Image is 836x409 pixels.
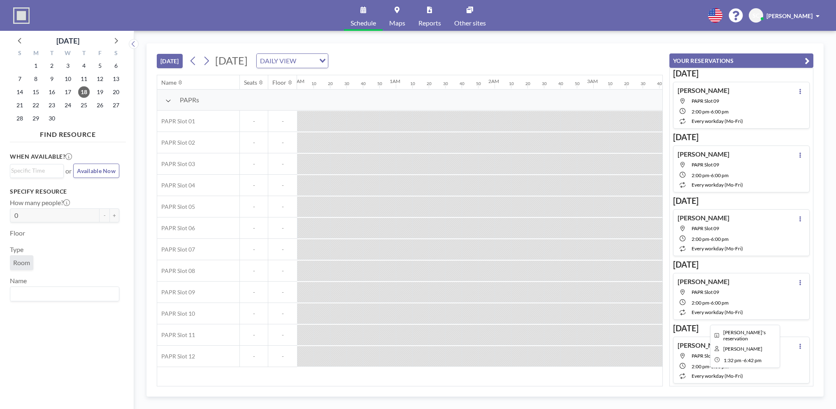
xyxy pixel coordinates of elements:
span: Thursday, September 25, 2025 [78,99,90,111]
span: Monday, September 22, 2025 [30,99,42,111]
span: SC [752,12,759,19]
div: M [28,49,44,59]
h3: [DATE] [673,259,810,270]
span: [PERSON_NAME] [766,12,813,19]
span: Monday, September 29, 2025 [30,113,42,124]
span: PAPR Slot 06 [157,224,195,232]
div: 40 [361,81,366,86]
div: 30 [641,81,646,86]
span: 6:00 PM [711,172,729,178]
span: PAPR Slot 09 [692,98,719,104]
div: 40 [558,81,563,86]
div: 20 [328,81,333,86]
label: How many people? [10,199,70,207]
span: - [240,224,268,232]
span: 2:00 PM [692,236,709,242]
span: - [268,310,297,317]
div: T [44,49,60,59]
h4: [PERSON_NAME] [678,341,729,349]
span: - [709,236,711,242]
div: F [92,49,108,59]
input: Search for option [299,55,314,66]
span: PAPR Slot 09 [157,289,195,296]
span: Sunday, September 28, 2025 [14,113,26,124]
div: W [60,49,76,59]
span: PAPR Slot 09 [692,353,719,359]
span: Sunday, September 21, 2025 [14,99,26,111]
div: 12AM [291,78,304,84]
span: - [240,160,268,168]
span: 6:00 PM [711,300,729,306]
div: 10 [410,81,415,86]
span: - [240,353,268,360]
h4: [PERSON_NAME] [678,150,729,158]
div: 3AM [587,78,598,84]
span: PAPR Slot 01 [157,118,195,125]
span: - [240,139,268,146]
span: - [268,118,297,125]
span: - [268,246,297,253]
span: - [268,224,297,232]
div: 40 [657,81,662,86]
span: Saturday, September 20, 2025 [110,86,122,98]
img: organization-logo [13,7,30,24]
div: 40 [460,81,464,86]
span: Friday, September 12, 2025 [94,73,106,85]
span: PAPR Slot 07 [157,246,195,253]
span: every workday (Mo-Fri) [692,373,743,379]
span: PAPR Slot 04 [157,182,195,189]
div: 10 [509,81,514,86]
div: 30 [344,81,349,86]
span: - [268,353,297,360]
span: Reports [418,20,441,26]
span: - [268,289,297,296]
button: - [100,208,109,222]
span: Other sites [454,20,486,26]
span: PAPR Slot 05 [157,203,195,210]
span: or [65,167,72,175]
div: S [108,49,124,59]
div: Search for option [10,164,63,177]
span: - [709,172,711,178]
button: YOUR RESERVATIONS [669,53,813,68]
label: Floor [10,229,25,237]
span: Maps [389,20,405,26]
input: Search for option [11,289,114,299]
span: - [240,310,268,317]
span: 2:00 PM [692,363,709,370]
span: Thursday, September 11, 2025 [78,73,90,85]
span: every workday (Mo-Fri) [692,309,743,315]
span: every workday (Mo-Fri) [692,245,743,252]
span: Tuesday, September 30, 2025 [46,113,58,124]
h3: Specify resource [10,188,119,195]
div: 2AM [488,78,499,84]
div: 30 [443,81,448,86]
div: 10 [608,81,613,86]
span: PAPR Slot 11 [157,331,195,339]
span: - [268,182,297,189]
h4: FIND RESOURCE [10,127,126,139]
div: [DATE] [56,35,79,46]
span: 2:00 PM [692,300,709,306]
span: Wednesday, September 3, 2025 [62,60,74,72]
span: - [240,182,268,189]
div: Floor [272,79,286,86]
span: Available Now [77,167,116,174]
span: Wednesday, September 17, 2025 [62,86,74,98]
span: Saturday, September 13, 2025 [110,73,122,85]
span: Friday, September 26, 2025 [94,99,106,111]
span: Room [13,259,30,267]
span: PAPR Slot 09 [692,225,719,231]
span: - [240,267,268,275]
span: Tuesday, September 9, 2025 [46,73,58,85]
span: PAPR Slot 09 [692,289,719,295]
div: Seats [244,79,257,86]
span: Saturday, September 27, 2025 [110,99,122,111]
span: - [268,203,297,210]
span: Sunday, September 7, 2025 [14,73,26,85]
span: - [268,139,297,146]
div: 20 [427,81,432,86]
span: - [268,160,297,168]
label: Type [10,245,23,254]
span: DAILY VIEW [258,55,298,66]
